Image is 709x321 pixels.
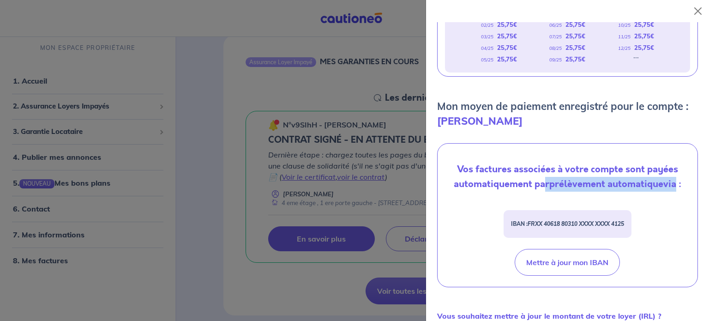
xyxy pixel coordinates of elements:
p: Mon moyen de paiement enregistré pour le compte : [437,99,698,128]
strong: 25,75 € [634,44,654,51]
strong: [PERSON_NAME] [437,115,523,127]
strong: 25,75 € [497,55,517,63]
em: 10/25 [618,22,631,28]
button: Close [691,4,705,18]
em: FRXX 40618 80310 XXXX XXXX 4125 [528,220,624,227]
em: 12/25 [618,45,631,51]
em: 06/25 [549,22,562,28]
em: 04/25 [481,45,493,51]
em: 03/25 [481,34,493,40]
strong: 25,75 € [565,55,585,63]
strong: 25,75 € [497,32,517,40]
strong: 25,75 € [634,21,654,28]
strong: Vous souhaitez mettre à jour le montant de votre loyer (IRL) ? [437,311,661,321]
strong: 25,75 € [497,21,517,28]
em: 02/25 [481,22,493,28]
em: 08/25 [549,45,562,51]
button: Mettre à jour mon IBAN [515,249,620,276]
strong: IBAN : [511,220,624,227]
div: ... [633,54,639,65]
em: 09/25 [549,57,562,63]
strong: 25,75 € [565,21,585,28]
strong: 25,75 € [565,44,585,51]
strong: prélèvement automatique [549,177,663,191]
strong: 25,75 € [634,32,654,40]
strong: 25,75 € [565,32,585,40]
p: Vos factures associées à votre compte sont payées automatiquement par via : [445,162,690,192]
em: 05/25 [481,57,493,63]
em: 07/25 [549,34,562,40]
strong: 25,75 € [497,44,517,51]
em: 11/25 [618,34,631,40]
